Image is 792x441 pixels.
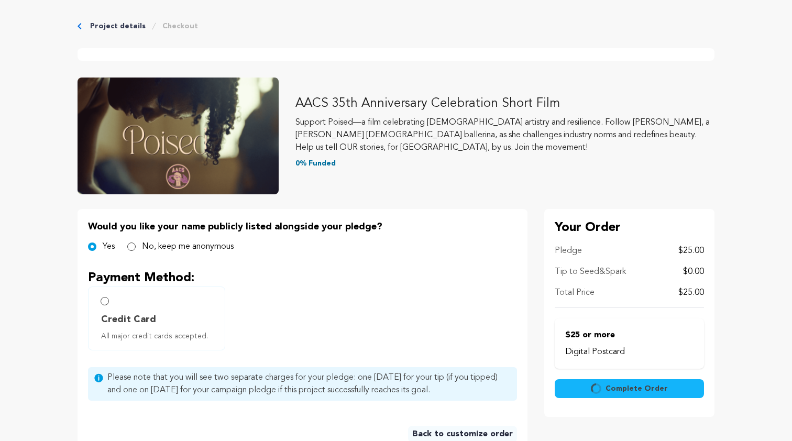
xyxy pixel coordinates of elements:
[103,240,115,253] label: Yes
[555,286,595,299] p: Total Price
[295,158,714,169] p: 0% Funded
[565,346,694,358] p: Digital Postcard
[683,266,704,278] p: $0.00
[78,21,714,31] div: Breadcrumb
[678,245,704,257] p: $25.00
[606,383,668,394] span: Complete Order
[101,312,156,327] span: Credit Card
[555,245,582,257] p: Pledge
[678,286,704,299] p: $25.00
[295,95,714,112] p: AACS 35th Anniversary Celebration Short Film
[555,266,626,278] p: Tip to Seed&Spark
[295,116,714,154] p: Support Poised—a film celebrating [DEMOGRAPHIC_DATA] artistry and resilience. Follow [PERSON_NAME...
[90,21,146,31] a: Project details
[107,371,511,396] span: Please note that you will see two separate charges for your pledge: one [DATE] for your tip (if y...
[78,78,279,194] img: AACS 35th Anniversary Celebration Short Film image
[88,219,517,234] p: Would you like your name publicly listed alongside your pledge?
[142,240,234,253] label: No, keep me anonymous
[555,379,704,398] button: Complete Order
[88,270,517,286] p: Payment Method:
[555,219,704,236] p: Your Order
[565,329,694,341] p: $25 or more
[162,21,198,31] a: Checkout
[101,331,216,341] span: All major credit cards accepted.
